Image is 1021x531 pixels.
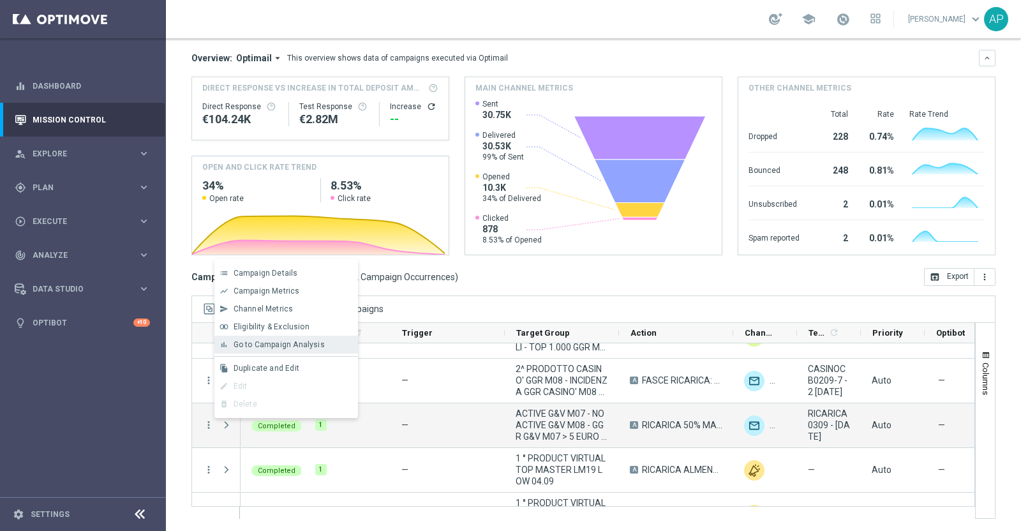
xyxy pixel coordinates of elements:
[938,375,945,386] span: —
[14,284,151,294] button: Data Studio keyboard_arrow_right
[482,235,542,245] span: 8.53% of Opened
[236,52,272,64] span: Optimail
[744,505,764,525] div: Other
[15,103,150,137] div: Mission Control
[749,82,851,94] h4: Other channel metrics
[15,306,150,340] div: Optibot
[815,159,848,179] div: 248
[390,101,438,112] div: Increase
[15,216,138,227] div: Execute
[33,184,138,191] span: Plan
[15,182,138,193] div: Plan
[14,216,151,227] div: play_circle_outline Execute keyboard_arrow_right
[202,178,310,193] h2: 34%
[749,193,800,213] div: Unsubscribed
[14,318,151,328] button: lightbulb Optibot +10
[744,371,764,391] img: Optimail
[14,250,151,260] button: track_changes Analyze keyboard_arrow_right
[482,193,541,204] span: 34% of Delivered
[14,149,151,159] button: person_search Explore keyboard_arrow_right
[872,328,903,338] span: Priority
[749,125,800,146] div: Dropped
[482,99,511,109] span: Sent
[401,375,408,385] span: —
[202,161,317,173] h4: OPEN AND CLICK RATE TREND
[863,159,894,179] div: 0.81%
[232,52,287,64] button: Optimail arrow_drop_down
[133,318,150,327] div: +10
[220,364,228,373] i: file_copy
[749,227,800,247] div: Spam reported
[829,327,839,338] i: refresh
[13,509,24,520] i: settings
[251,419,302,431] colored-tag: Completed
[475,82,573,94] h4: Main channel metrics
[202,112,278,127] div: €104,239
[630,377,638,384] span: A
[287,52,508,64] div: This overview shows data of campaigns executed via Optimail
[33,218,138,225] span: Execute
[482,140,524,152] span: 30.53K
[338,193,371,204] span: Click rate
[220,340,228,349] i: bar_chart
[872,375,891,385] span: Auto
[203,419,214,431] i: more_vert
[258,467,295,475] span: Completed
[33,69,150,103] a: Dashboard
[770,415,790,436] img: In-app Inbox
[138,147,150,160] i: keyboard_arrow_right
[203,375,214,386] i: more_vert
[815,227,848,247] div: 2
[15,80,26,92] i: equalizer
[516,328,570,338] span: Target Group
[220,269,228,278] i: list
[815,109,848,119] div: Total
[426,101,436,112] button: refresh
[969,12,983,26] span: keyboard_arrow_down
[981,363,991,395] span: Columns
[234,269,298,278] span: Campaign Details
[924,268,974,286] button: open_in_browser Export
[15,283,138,295] div: Data Studio
[299,112,369,127] div: €2,818,694
[909,109,985,119] div: Rate Trend
[745,328,775,338] span: Channel
[258,422,295,430] span: Completed
[203,464,214,475] i: more_vert
[801,12,816,26] span: school
[630,421,638,429] span: A
[315,464,327,475] div: 1
[744,415,764,436] div: Optimail
[14,115,151,125] button: Mission Control
[809,328,827,338] span: Templates
[15,148,26,160] i: person_search
[482,223,542,235] span: 878
[15,148,138,160] div: Explore
[331,178,438,193] h2: 8.53%
[770,371,790,391] div: In-app Inbox
[482,172,541,182] span: Opened
[455,271,458,283] span: )
[808,464,815,475] span: —
[863,125,894,146] div: 0.74%
[482,152,524,162] span: 99% of Sent
[936,328,965,338] span: Optibot
[33,251,138,259] span: Analyze
[401,465,408,475] span: —
[15,182,26,193] i: gps_fixed
[15,69,150,103] div: Dashboard
[31,511,70,518] a: Settings
[251,464,302,476] colored-tag: Completed
[15,250,138,261] div: Analyze
[234,340,325,349] span: Go to Campaign Analysis
[234,364,299,373] span: Duplicate and Edit
[984,7,1008,31] div: AP
[315,419,327,431] div: 1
